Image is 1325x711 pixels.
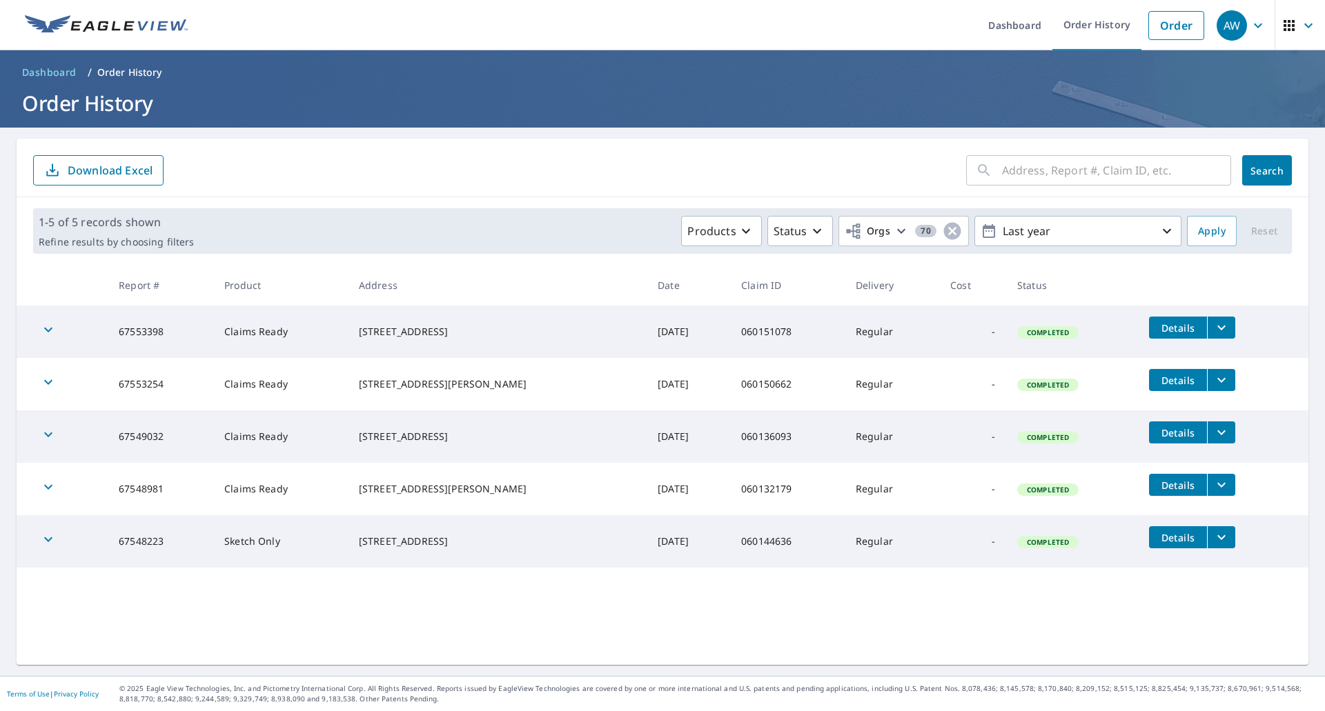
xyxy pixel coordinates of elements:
[108,265,213,306] th: Report #
[1157,374,1199,387] span: Details
[359,377,636,391] div: [STREET_ADDRESS][PERSON_NAME]
[1242,155,1292,186] button: Search
[681,216,761,246] button: Products
[939,515,1006,568] td: -
[647,463,730,515] td: [DATE]
[213,358,348,410] td: Claims Ready
[1217,10,1247,41] div: AW
[108,463,213,515] td: 67548981
[213,463,348,515] td: Claims Ready
[17,61,1308,83] nav: breadcrumb
[1149,421,1207,443] button: detailsBtn-67549032
[213,410,348,463] td: Claims Ready
[915,226,936,236] span: 70
[7,689,50,699] a: Terms of Use
[1019,432,1077,442] span: Completed
[647,515,730,568] td: [DATE]
[939,358,1006,410] td: -
[1207,369,1235,391] button: filesDropdownBtn-67553254
[1157,479,1199,492] span: Details
[730,463,845,515] td: 060132179
[1149,369,1207,391] button: detailsBtn-67553254
[1148,11,1204,40] a: Order
[1187,216,1237,246] button: Apply
[1149,526,1207,548] button: detailsBtn-67548223
[1207,526,1235,548] button: filesDropdownBtn-67548223
[647,265,730,306] th: Date
[1019,537,1077,547] span: Completed
[997,219,1159,243] p: Last year
[359,325,636,339] div: [STREET_ADDRESS]
[17,61,82,83] a: Dashboard
[1149,317,1207,339] button: detailsBtn-67553398
[730,358,845,410] td: 060150662
[1207,421,1235,443] button: filesDropdownBtn-67549032
[1207,317,1235,339] button: filesDropdownBtn-67553398
[359,482,636,496] div: [STREET_ADDRESS][PERSON_NAME]
[39,236,194,248] p: Refine results by choosing filters
[730,515,845,568] td: 060144636
[730,265,845,306] th: Claim ID
[108,358,213,410] td: 67553254
[647,358,730,410] td: [DATE]
[974,216,1181,246] button: Last year
[97,66,162,79] p: Order History
[1157,531,1199,544] span: Details
[359,534,636,548] div: [STREET_ADDRESS]
[845,515,939,568] td: Regular
[845,306,939,358] td: Regular
[7,690,99,698] p: |
[1019,485,1077,494] span: Completed
[1253,164,1281,177] span: Search
[22,66,77,79] span: Dashboard
[730,306,845,358] td: 060151078
[1207,474,1235,496] button: filesDropdownBtn-67548981
[68,163,153,178] p: Download Excel
[774,223,807,239] p: Status
[939,265,1006,306] th: Cost
[1019,328,1077,337] span: Completed
[845,265,939,306] th: Delivery
[647,410,730,463] td: [DATE]
[845,223,891,240] span: Orgs
[213,515,348,568] td: Sketch Only
[119,683,1318,704] p: © 2025 Eagle View Technologies, Inc. and Pictometry International Corp. All Rights Reserved. Repo...
[88,64,92,81] li: /
[1157,426,1199,439] span: Details
[17,89,1308,117] h1: Order History
[1157,321,1199,334] span: Details
[767,216,833,246] button: Status
[39,214,194,230] p: 1-5 of 5 records shown
[359,430,636,443] div: [STREET_ADDRESS]
[33,155,164,186] button: Download Excel
[845,358,939,410] td: Regular
[845,463,939,515] td: Regular
[54,689,99,699] a: Privacy Policy
[25,15,188,36] img: EV Logo
[1019,380,1077,390] span: Completed
[213,306,348,358] td: Claims Ready
[1002,151,1231,190] input: Address, Report #, Claim ID, etc.
[108,515,213,568] td: 67548223
[108,306,213,358] td: 67553398
[1198,223,1226,240] span: Apply
[730,410,845,463] td: 060136093
[939,306,1006,358] td: -
[1149,474,1207,496] button: detailsBtn-67548981
[213,265,348,306] th: Product
[1006,265,1138,306] th: Status
[647,306,730,358] td: [DATE]
[348,265,647,306] th: Address
[939,463,1006,515] td: -
[687,223,736,239] p: Products
[845,410,939,463] td: Regular
[108,410,213,463] td: 67549032
[838,216,969,246] button: Orgs70
[939,410,1006,463] td: -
